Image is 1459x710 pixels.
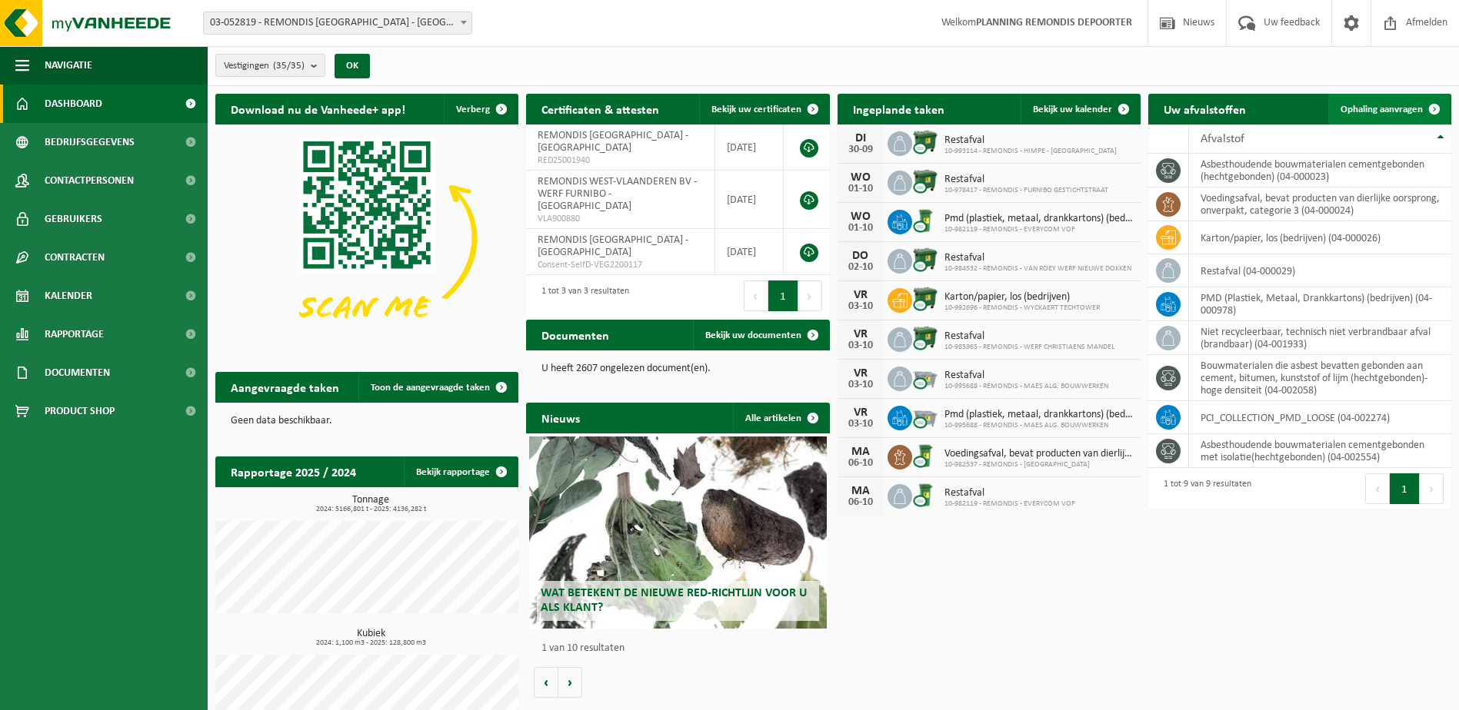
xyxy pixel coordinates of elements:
[223,639,518,647] span: 2024: 1,100 m3 - 2025: 128,800 m3
[845,132,876,144] div: DI
[845,301,876,312] div: 03-10
[912,247,938,273] img: WB-1100-CU
[45,46,92,85] span: Navigatie
[1189,401,1451,434] td: PCI_COLLECTION_PMD_LOOSE (04-002274)
[944,291,1100,304] span: Karton/papier, los (bedrijven)
[215,124,518,352] img: Download de VHEPlus App
[335,54,370,78] button: OK
[371,383,490,393] span: Toon de aangevraagde taken
[204,12,471,34] span: 03-052819 - REMONDIS WEST-VLAANDEREN - OOSTENDE
[45,85,102,123] span: Dashboard
[1328,94,1450,124] a: Ophaling aanvragen
[224,55,305,78] span: Vestigingen
[1365,473,1390,504] button: Previous
[215,54,325,77] button: Vestigingen(35/35)
[526,94,675,124] h2: Certificaten & attesten
[711,105,801,114] span: Bekijk uw certificaten
[558,667,582,698] button: Volgende
[1189,434,1451,468] td: asbesthoudende bouwmaterialen cementgebonden met isolatie(hechtgebonden) (04-002554)
[944,421,1133,430] span: 10-995688 - REMONDIS - MAES ALG. BOUWWERKEN
[444,94,517,124] button: Verberg
[538,234,688,258] span: REMONDIS [GEOGRAPHIC_DATA] - [GEOGRAPHIC_DATA]
[541,587,807,614] span: Wat betekent de nieuwe RED-richtlijn voor u als klant?
[1341,105,1423,114] span: Ophaling aanvragen
[845,497,876,508] div: 06-10
[845,184,876,194] div: 01-10
[944,330,1114,343] span: Restafval
[715,229,784,275] td: [DATE]
[845,262,876,273] div: 02-10
[944,264,1131,274] span: 10-984532 - REMONDIS - VAN ROEY WERF NIEUWE DOKKEN
[1148,94,1261,124] h2: Uw afvalstoffen
[845,289,876,301] div: VR
[944,225,1133,234] span: 10-982119 - REMONDIS - EVERYCOM VOF
[845,144,876,155] div: 30-09
[1189,287,1451,321] td: PMD (Plastiek, Metaal, Drankkartons) (bedrijven) (04-000978)
[845,485,876,497] div: MA
[534,279,629,313] div: 1 tot 3 van 3 resultaten
[845,328,876,340] div: VR
[1189,221,1451,254] td: karton/papier, los (bedrijven) (04-000026)
[231,416,503,426] p: Geen data beschikbaar.
[1420,473,1444,504] button: Next
[912,403,938,430] img: WB-2500-CU
[1021,94,1139,124] a: Bekijk uw kalender
[526,320,625,350] h2: Documenten
[845,171,876,184] div: WO
[944,409,1133,421] span: Pmd (plastiek, metaal, drankkartons) (bedrijven)
[944,147,1117,156] span: 10-993114 - REMONDIS - HIMPE - [GEOGRAPHIC_DATA]
[45,277,92,315] span: Kalender
[223,506,518,513] span: 2024: 5166,801 t - 2025: 4136,282 t
[845,340,876,351] div: 03-10
[733,403,828,433] a: Alle artikelen
[944,174,1108,186] span: Restafval
[541,643,821,654] p: 1 van 10 resultaten
[45,123,135,161] span: Bedrijfsgegevens
[538,259,703,271] span: Consent-SelfD-VEG2200117
[944,252,1131,264] span: Restafval
[456,105,490,114] span: Verberg
[705,330,801,340] span: Bekijk uw documenten
[1189,355,1451,401] td: bouwmaterialen die asbest bevatten gebonden aan cement, bitumen, kunststof of lijm (hechtgebonden...
[526,403,595,433] h2: Nieuws
[223,495,518,513] h3: Tonnage
[944,370,1108,382] span: Restafval
[1189,321,1451,355] td: niet recycleerbaar, technisch niet verbrandbaar afval (brandbaar) (04-001933)
[845,406,876,419] div: VR
[912,443,938,469] img: WB-0240-CU
[358,372,517,403] a: Toon de aangevraagde taken
[223,629,518,647] h3: Kubiek
[845,367,876,380] div: VR
[541,363,814,374] p: U heeft 2607 ongelezen document(en).
[944,134,1117,147] span: Restafval
[538,154,703,167] span: RED25001940
[715,171,784,229] td: [DATE]
[912,207,938,234] img: WB-0240-CU
[912,129,938,155] img: WB-1100-CU
[1033,105,1112,114] span: Bekijk uw kalender
[1156,472,1251,506] div: 1 tot 9 van 9 resultaten
[1201,133,1244,145] span: Afvalstof
[538,130,688,154] span: REMONDIS [GEOGRAPHIC_DATA] - [GEOGRAPHIC_DATA]
[845,223,876,234] div: 01-10
[845,446,876,458] div: MA
[845,250,876,262] div: DO
[944,499,1075,509] span: 10-982119 - REMONDIS - EVERYCOM VOF
[538,176,697,212] span: REMONDIS WEST-VLAANDEREN BV - WERF FURNIBO - [GEOGRAPHIC_DATA]
[944,448,1133,460] span: Voedingsafval, bevat producten van dierlijke oorsprong, onverpakt, categorie 3
[45,315,104,353] span: Rapportage
[944,343,1114,352] span: 10-985965 - REMONDIS - WERF CHRISTIAENS MANDEL
[976,17,1132,28] strong: PLANNING REMONDIS DEPOORTER
[845,419,876,430] div: 03-10
[215,456,371,486] h2: Rapportage 2025 / 2024
[534,667,558,698] button: Vorige
[845,458,876,469] div: 06-10
[203,12,472,35] span: 03-052819 - REMONDIS WEST-VLAANDEREN - OOSTENDE
[404,456,517,487] a: Bekijk rapportage
[798,280,822,311] button: Next
[715,124,784,171] td: [DATE]
[273,61,305,71] count: (35/35)
[1390,473,1420,504] button: 1
[1189,187,1451,221] td: voedingsafval, bevat producten van dierlijke oorsprong, onverpakt, categorie 3 (04-000024)
[912,364,938,390] img: WB-2500-CU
